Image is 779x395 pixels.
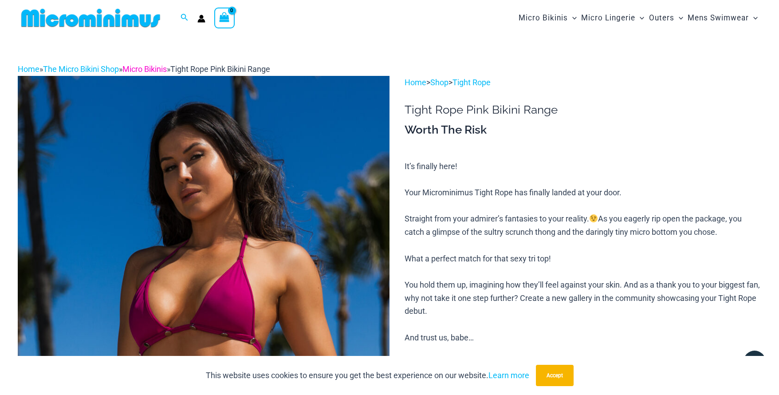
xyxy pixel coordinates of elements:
[581,7,635,29] span: Micro Lingerie
[568,7,577,29] span: Menu Toggle
[170,64,270,74] span: Tight Rope Pink Bikini Range
[749,7,758,29] span: Menu Toggle
[516,4,579,32] a: Micro BikinisMenu ToggleMenu Toggle
[452,78,491,87] a: Tight Rope
[18,64,270,74] span: » » »
[685,4,760,32] a: Mens SwimwearMenu ToggleMenu Toggle
[405,103,761,117] h1: Tight Rope Pink Bikini Range
[488,371,529,380] a: Learn more
[647,4,685,32] a: OutersMenu ToggleMenu Toggle
[688,7,749,29] span: Mens Swimwear
[579,4,646,32] a: Micro LingerieMenu ToggleMenu Toggle
[197,15,205,23] a: Account icon link
[206,369,529,382] p: This website uses cookies to ensure you get the best experience on our website.
[515,3,761,33] nav: Site Navigation
[18,8,164,28] img: MM SHOP LOGO FLAT
[405,78,426,87] a: Home
[649,7,674,29] span: Outers
[430,78,449,87] a: Shop
[122,64,167,74] a: Micro Bikinis
[18,64,39,74] a: Home
[635,7,644,29] span: Menu Toggle
[181,12,189,24] a: Search icon link
[405,76,761,89] p: > >
[405,160,761,371] p: It’s finally here! Your Microminimus Tight Rope has finally landed at your door. Straight from yo...
[405,122,761,138] h3: Worth The Risk
[43,64,119,74] a: The Micro Bikini Shop
[214,8,235,28] a: View Shopping Cart, empty
[590,214,598,222] img: 😉
[674,7,683,29] span: Menu Toggle
[519,7,568,29] span: Micro Bikinis
[536,365,574,386] button: Accept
